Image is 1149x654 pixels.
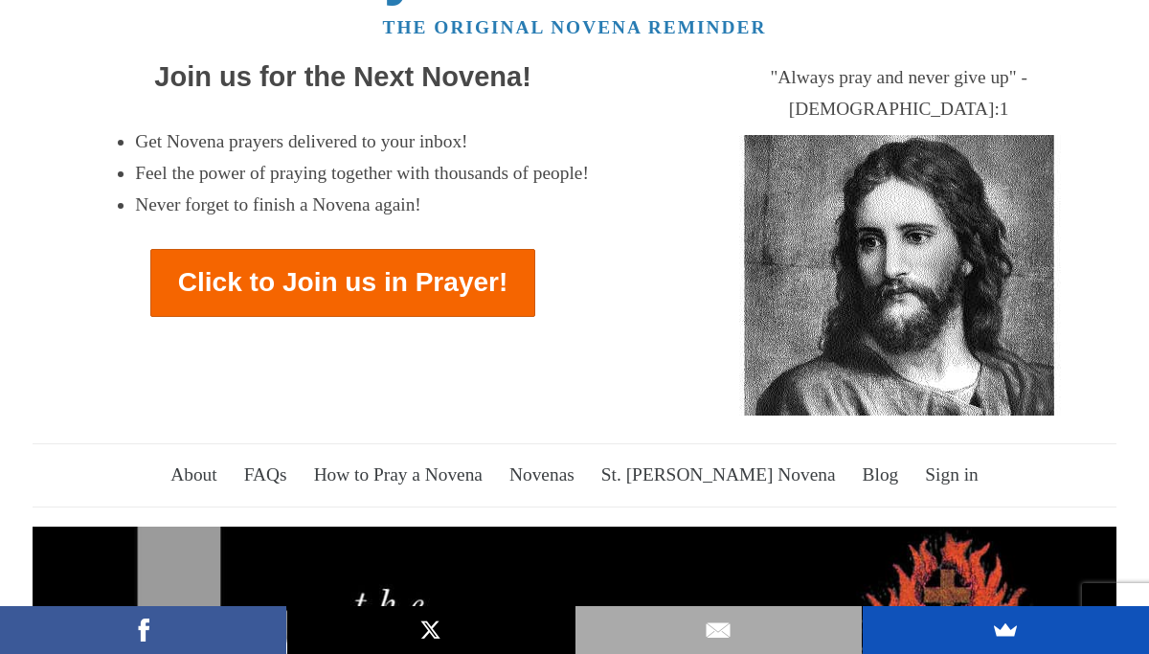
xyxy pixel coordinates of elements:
[863,606,1149,654] a: SumoMe
[233,448,298,502] a: FAQs
[129,616,158,644] img: Facebook
[135,126,589,158] li: Get Novena prayers delivered to your inbox!
[33,62,652,93] h2: Join us for the Next Novena!
[851,448,910,502] a: Blog
[991,616,1020,644] img: SumoMe
[383,17,767,37] a: The original novena reminder
[160,448,229,502] a: About
[704,616,732,644] img: Email
[716,135,1082,416] img: Jesus
[303,448,494,502] a: How to Pray a Novena
[135,158,589,190] li: Feel the power of praying together with thousands of people!
[135,190,589,221] li: Never forget to finish a Novena again!
[150,249,536,317] a: Click to Join us in Prayer!
[287,606,574,654] a: X
[575,606,862,654] a: Email
[498,448,585,502] a: Novenas
[417,616,445,644] img: X
[682,62,1116,125] div: "Always pray and never give up" - [DEMOGRAPHIC_DATA]:1
[590,448,846,502] a: St. [PERSON_NAME] Novena
[914,448,990,502] a: Sign in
